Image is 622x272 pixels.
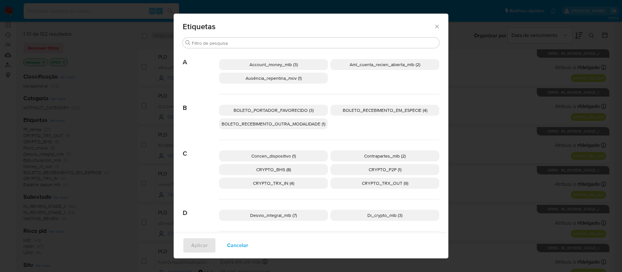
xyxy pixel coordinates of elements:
span: Concen_dispositivo (1) [251,153,296,159]
span: CRYPTO_TRX_OUT (9) [362,180,408,186]
div: BOLETO_PORTADOR_FAVORECIDO (3) [219,105,328,116]
span: BOLETO_PORTADOR_FAVORECIDO (3) [234,107,314,113]
span: Ausência_repentina_mov (1) [246,75,302,81]
div: CRYPTO_TRX_OUT (9) [330,178,439,189]
div: Contrapartes_mlb (2) [330,150,439,161]
span: Contrapartes_mlb (2) [364,153,406,159]
span: CRYPTO_TRX_IN (4) [253,180,294,186]
div: Ausência_repentina_mov (1) [219,73,328,84]
div: CRYPTO_TRX_IN (4) [219,178,328,189]
span: CRYPTO_P2P (1) [369,166,401,173]
div: Aml_cuenta_recien_abierta_mlb (2) [330,59,439,70]
span: E [183,231,219,249]
button: Procurar [185,40,190,45]
div: Concen_dispositivo (1) [219,150,328,161]
span: Etiquetas [183,23,434,30]
div: CRYPTO_BHS (8) [219,164,328,175]
button: Fechar [434,23,440,29]
div: BOLETO_RECEBIMENTO_OUTRA_MODALIDADE (1) [219,118,328,129]
span: Di_crypto_mlb (3) [367,212,402,219]
div: CRYPTO_P2P (1) [330,164,439,175]
div: Account_money_mlb (3) [219,59,328,70]
input: Filtro de pesquisa [192,40,437,46]
span: BOLETO_RECEBIMENTO_EM_ESPECIE (4) [343,107,427,113]
span: A [183,49,219,66]
span: BOLETO_RECEBIMENTO_OUTRA_MODALIDADE (1) [222,121,325,127]
div: Desvio_integral_mlb (7) [219,210,328,221]
span: Account_money_mlb (3) [249,61,298,68]
div: BOLETO_RECEBIMENTO_EM_ESPECIE (4) [330,105,439,116]
span: C [183,140,219,158]
span: B [183,94,219,112]
span: D [183,199,219,217]
div: Di_crypto_mlb (3) [330,210,439,221]
span: Desvio_integral_mlb (7) [250,212,297,219]
span: CRYPTO_BHS (8) [256,166,291,173]
button: Cancelar [219,238,257,253]
span: Cancelar [227,238,248,253]
span: Aml_cuenta_recien_abierta_mlb (2) [350,61,420,68]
